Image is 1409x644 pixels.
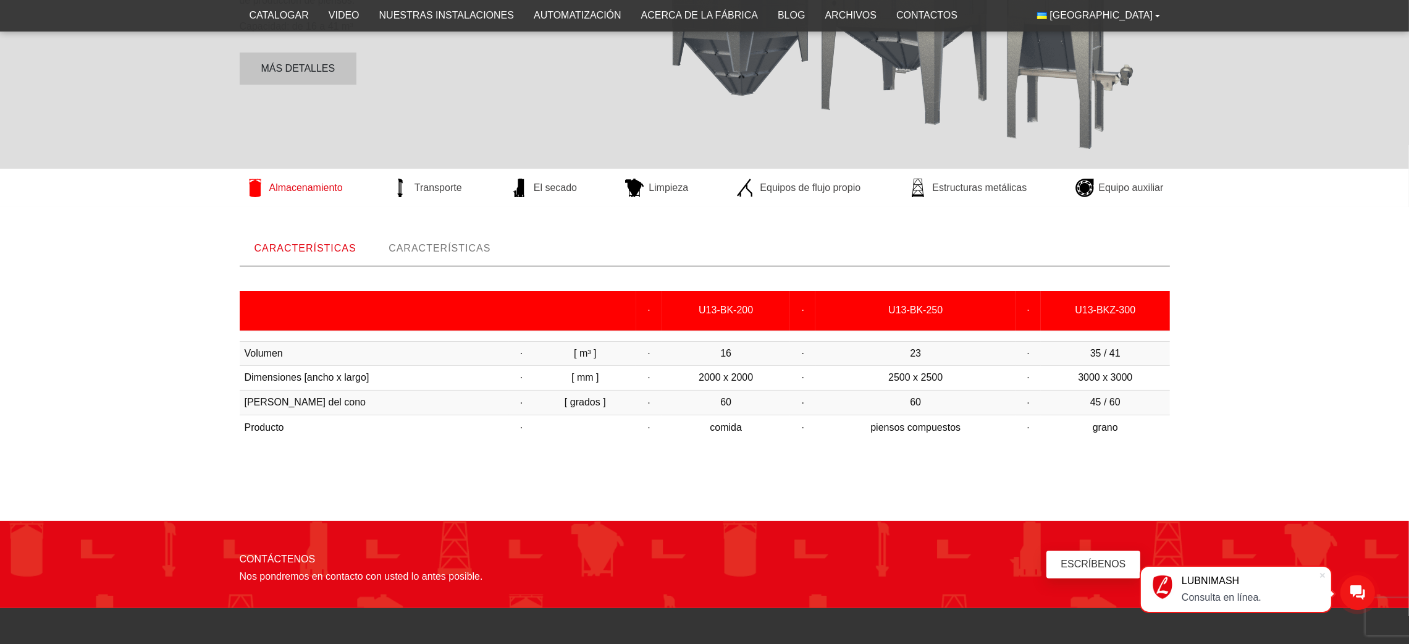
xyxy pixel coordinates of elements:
[802,372,804,383] font: ·
[710,422,742,433] font: comida
[802,422,804,433] font: ·
[245,397,366,408] font: [PERSON_NAME] del cono
[902,179,1033,197] a: Estructuras metálicas
[699,305,753,315] font: U13-BK-200
[520,372,523,383] font: ·
[534,182,577,193] font: El secado
[720,348,731,358] font: 16
[1037,12,1047,19] img: ucranio
[1182,575,1239,586] font: LUBNIMASH
[329,10,360,20] font: Video
[896,10,957,20] font: Contactos
[534,10,621,20] font: Automatización
[1027,397,1029,408] font: ·
[374,232,505,265] a: Características
[254,243,356,253] font: Características
[1099,182,1164,193] font: Equipo auxiliar
[520,397,523,408] font: ·
[932,182,1027,193] font: Estructuras metálicas
[647,372,650,383] font: ·
[571,373,599,383] font: [ mm ]
[888,305,943,315] font: U13-BK-250
[520,348,523,358] font: ·
[815,4,887,27] a: Archivos
[619,179,694,197] a: Limpieza
[647,305,650,315] font: ·
[261,63,335,74] font: Más detalles
[1027,348,1029,358] font: ·
[1061,559,1126,569] font: Escríbenos
[870,422,961,433] font: piensos compuestos
[240,554,316,564] font: CONTÁCTENOS
[631,4,768,27] a: Acerca de la fábrica
[385,179,468,197] a: Transporte
[250,10,309,20] font: Catalogar
[647,348,650,358] font: ·
[768,4,815,27] a: Blog
[910,348,921,358] font: 23
[240,232,371,265] a: Características
[647,397,650,408] font: ·
[240,179,349,197] a: Almacenamiento
[1093,422,1118,433] font: grano
[802,348,804,358] font: ·
[389,243,490,253] font: Características
[802,305,804,315] font: ·
[647,422,650,433] font: ·
[269,182,343,193] font: Almacenamiento
[1027,305,1029,315] font: ·
[888,373,943,383] font: 2500 x 2500
[319,4,369,27] a: Video
[1078,373,1132,383] font: 3000 x 3000
[886,4,967,27] a: Contactos
[760,182,860,193] font: Equipos de flujo propio
[520,422,523,433] font: ·
[245,422,284,433] font: Producto
[240,4,319,27] a: Catalogar
[699,373,753,383] font: 2000 x 2000
[240,571,483,582] font: Nos pondremos en contacto con usted lo antes posible.
[524,4,631,27] a: Automatización
[379,10,514,20] font: Nuestras instalaciones
[825,10,877,20] font: Archivos
[1027,422,1029,433] font: ·
[504,179,583,197] a: El secado
[245,373,369,383] font: Dimensiones [ancho x largo]
[802,397,804,408] font: ·
[641,10,758,20] font: Acerca de la fábrica
[574,348,596,358] font: [ m³ ]
[730,179,867,197] a: Equipos de flujo propio
[1090,348,1121,358] font: 35 / 41
[1046,551,1141,578] button: Escríbenos
[1069,179,1170,197] a: Equipo auxiliar
[720,397,731,408] font: 60
[649,182,688,193] font: Limpieza
[245,348,283,358] font: Volumen
[1050,10,1153,20] font: [GEOGRAPHIC_DATA]
[414,182,462,193] font: Transporte
[1027,372,1029,383] font: ·
[565,397,606,408] font: [ grados ]
[1027,4,1170,27] button: [GEOGRAPHIC_DATA]
[1182,592,1261,603] font: Consulta en línea.
[1090,397,1121,408] font: 45 / 60
[1075,305,1135,315] font: U13-BKZ-300
[910,397,921,408] font: 60
[369,4,524,27] a: Nuestras instalaciones
[778,10,805,20] font: Blog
